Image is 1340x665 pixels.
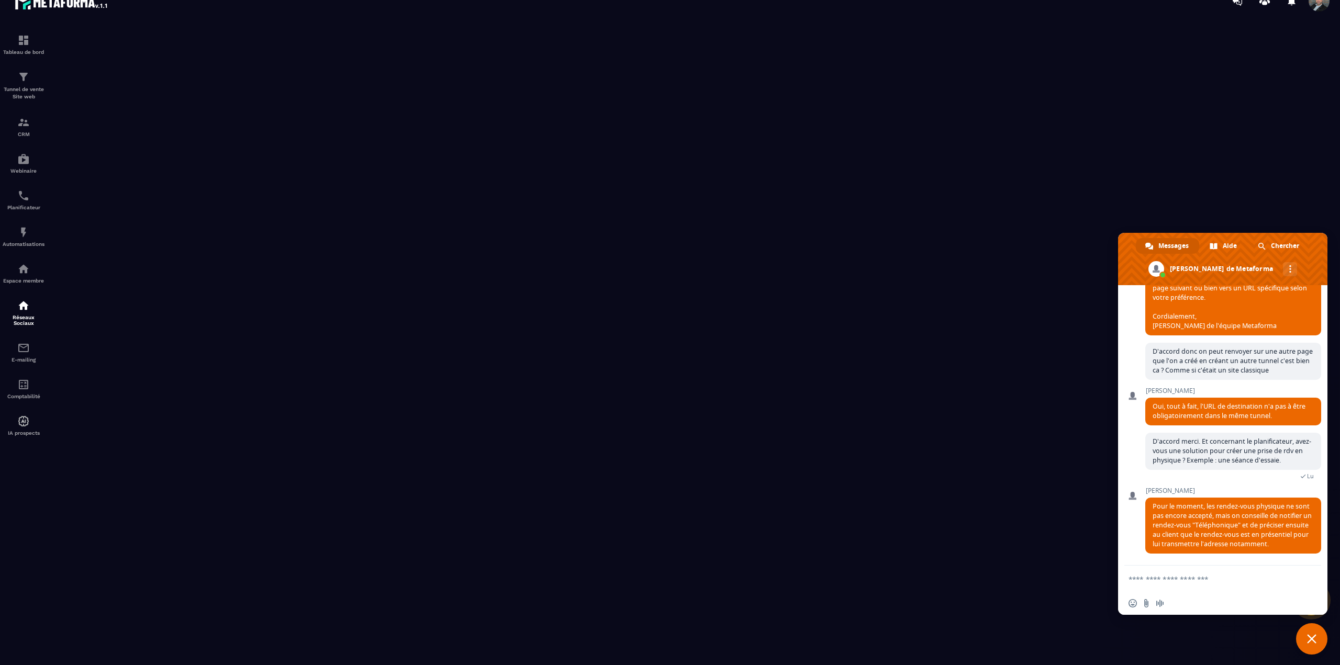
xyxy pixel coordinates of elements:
[3,182,44,218] a: schedulerschedulerPlanificateur
[3,63,44,108] a: formationformationTunnel de vente Site web
[3,205,44,210] p: Planificateur
[17,299,30,312] img: social-network
[3,168,44,174] p: Webinaire
[3,49,44,55] p: Tableau de bord
[17,226,30,239] img: automations
[1145,387,1321,395] span: [PERSON_NAME]
[1136,238,1199,254] div: Messages
[1307,472,1314,480] span: Lu
[3,430,44,436] p: IA prospects
[17,116,30,129] img: formation
[1129,574,1294,584] textarea: Entrez votre message...
[1296,623,1327,655] div: Fermer le chat
[3,370,44,407] a: accountantaccountantComptabilité
[3,26,44,63] a: formationformationTableau de bord
[3,131,44,137] p: CRM
[17,71,30,83] img: formation
[3,393,44,399] p: Comptabilité
[17,378,30,391] img: accountant
[3,86,44,100] p: Tunnel de vente Site web
[1200,238,1247,254] div: Aide
[1142,599,1151,607] span: Envoyer un fichier
[1153,347,1313,375] span: D'accord donc on peut renvoyer sur une autre page que l'on a créé en créant un autre tunnel c'est...
[3,218,44,255] a: automationsautomationsAutomatisations
[17,342,30,354] img: email
[1271,238,1299,254] span: Chercher
[3,314,44,326] p: Réseaux Sociaux
[3,291,44,334] a: social-networksocial-networkRéseaux Sociaux
[1153,437,1311,465] span: D'accord merci. Et concernant le planificateur, avez-vous une solution pour créer une prise de rd...
[3,241,44,247] p: Automatisations
[1156,599,1164,607] span: Message audio
[17,153,30,165] img: automations
[1223,238,1237,254] span: Aide
[17,263,30,275] img: automations
[3,108,44,145] a: formationformationCRM
[3,255,44,291] a: automationsautomationsEspace membre
[3,278,44,284] p: Espace membre
[3,357,44,363] p: E-mailing
[17,34,30,47] img: formation
[17,415,30,427] img: automations
[1158,238,1189,254] span: Messages
[1153,402,1305,420] span: Oui, tout à fait, l'URL de destination n'a pas à être obligatoirement dans le même tunnel.
[1145,487,1321,494] span: [PERSON_NAME]
[3,334,44,370] a: emailemailE-mailing
[1248,238,1310,254] div: Chercher
[1129,599,1137,607] span: Insérer un emoji
[1283,262,1297,276] div: Autres canaux
[1153,502,1312,548] span: Pour le moment, les rendez-vous physique ne sont pas encore accepté, mais on conseille de notifie...
[17,189,30,202] img: scheduler
[3,145,44,182] a: automationsautomationsWebinaire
